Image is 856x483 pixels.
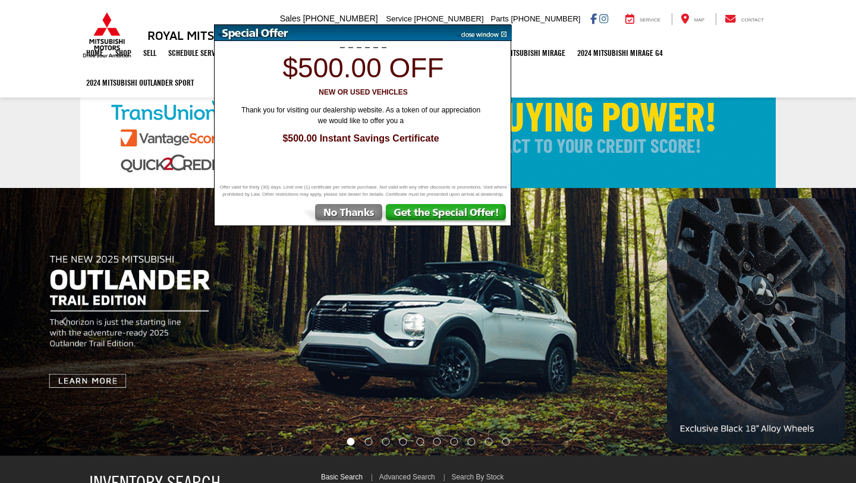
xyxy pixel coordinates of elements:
[571,38,669,68] a: 2024 Mitsubishi Mirage G4
[147,29,251,42] h3: Royal Mitsubishi
[347,438,354,446] li: Go to slide number 1.
[483,38,571,68] a: 2024 Mitsubishi Mirage
[385,204,511,225] img: Get the Special Offer
[80,69,776,188] img: Check Your Buying Power
[215,25,452,41] img: Special Offer
[80,68,200,98] a: 2024 Mitsubishi Outlander SPORT
[490,14,508,23] span: Parts
[233,105,489,126] span: Thank you for visiting our dealership website. As a token of our appreciation we would like to of...
[109,38,137,68] a: Shop
[590,14,597,23] a: Facebook: Click to visit our Facebook page
[221,53,505,83] h1: $500.00 off
[218,184,509,198] span: Offer valid for thirty (30) days. Limit one (1) certificate per vehicle purchase. Not valid with ...
[640,17,660,23] span: Service
[364,438,372,446] li: Go to slide number 2.
[468,438,476,446] li: Go to slide number 8.
[280,14,301,23] span: Sales
[303,14,378,23] span: [PHONE_NUMBER]
[728,212,856,432] button: Click to view next picture.
[616,13,669,25] a: Service
[386,14,412,23] span: Service
[672,13,713,25] a: Map
[451,438,458,446] li: Go to slide number 7.
[511,14,580,23] span: [PHONE_NUMBER]
[414,14,484,23] span: [PHONE_NUMBER]
[80,12,134,58] img: Mitsubishi
[433,438,441,446] li: Go to slide number 6.
[599,14,608,23] a: Instagram: Click to visit our Instagram page
[716,13,773,25] a: Contact
[302,204,385,225] img: No Thanks, Continue to Website
[382,438,389,446] li: Go to slide number 3.
[452,25,512,41] img: close window
[80,38,109,68] a: Home
[137,38,162,68] a: Sell
[221,89,505,96] h3: New or Used Vehicles
[227,132,495,146] span: $500.00 Instant Savings Certificate
[399,438,407,446] li: Go to slide number 4.
[694,17,704,23] span: Map
[741,17,764,23] span: Contact
[485,438,493,446] li: Go to slide number 9.
[416,438,424,446] li: Go to slide number 5.
[162,38,231,68] a: Schedule Service: Opens in a new tab
[502,438,510,446] li: Go to slide number 10.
